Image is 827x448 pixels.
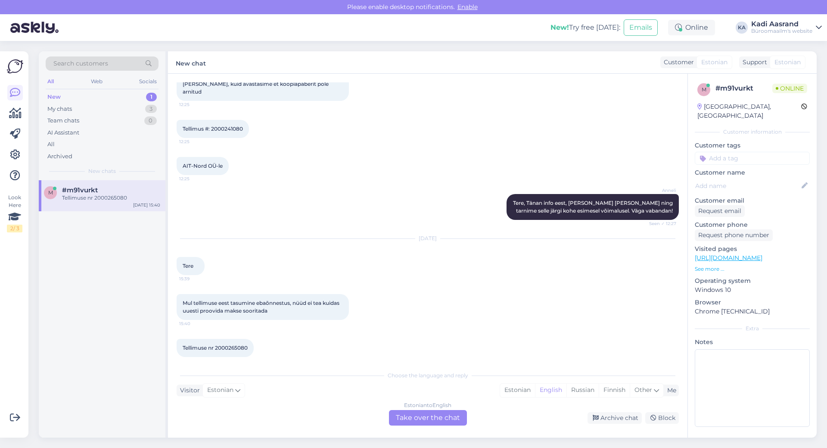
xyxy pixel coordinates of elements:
[588,412,642,424] div: Archive chat
[774,58,801,67] span: Estonian
[695,196,810,205] p: Customer email
[695,265,810,273] p: See more ...
[645,412,679,424] div: Block
[566,384,599,397] div: Russian
[179,101,211,108] span: 12:25
[144,116,157,125] div: 0
[695,220,810,229] p: Customer phone
[695,298,810,307] p: Browser
[179,276,211,282] span: 15:39
[695,152,810,165] input: Add a tag
[664,386,676,395] div: Me
[179,175,211,182] span: 12:25
[668,20,715,35] div: Online
[702,86,706,93] span: m
[183,163,223,169] span: AIT-Nord OÜ-le
[183,263,193,269] span: Tere
[455,3,480,11] span: Enable
[177,372,679,379] div: Choose the language and reply
[183,125,243,132] span: Tellimus #: 2000241080
[695,325,810,332] div: Extra
[183,300,341,314] span: Mul tellimuse eest tasumine ebaõnnestus, nüüd ei tea kuidas uuesti proovida makse sooritada
[736,22,748,34] div: KA
[695,276,810,285] p: Operating system
[695,307,810,316] p: Chrome [TECHNICAL_ID]
[634,386,652,394] span: Other
[207,385,233,395] span: Estonian
[47,128,79,137] div: AI Assistant
[695,181,800,191] input: Add name
[389,410,467,426] div: Take over the chat
[695,244,810,254] p: Visited pages
[751,21,822,34] a: Kadi AasrandBüroomaailm's website
[695,338,810,347] p: Notes
[695,128,810,136] div: Customer information
[179,357,211,364] span: 15:40
[88,167,116,175] span: New chats
[137,76,159,87] div: Socials
[47,116,79,125] div: Team chats
[695,168,810,177] p: Customer name
[695,254,762,262] a: [URL][DOMAIN_NAME]
[48,189,53,196] span: m
[179,138,211,145] span: 12:25
[739,58,767,67] div: Support
[179,320,211,327] span: 15:40
[695,229,773,241] div: Request phone number
[47,152,72,161] div: Archived
[46,76,56,87] div: All
[751,28,812,34] div: Büroomaailm's website
[772,84,807,93] span: Online
[500,384,535,397] div: Estonian
[53,59,108,68] span: Search customers
[7,225,22,232] div: 2 / 3
[177,386,200,395] div: Visitor
[644,220,676,227] span: Seen ✓ 12:27
[697,102,801,120] div: [GEOGRAPHIC_DATA], [GEOGRAPHIC_DATA]
[176,56,206,68] label: New chat
[146,93,157,101] div: 1
[145,105,157,113] div: 3
[183,345,248,351] span: Tellimuse nr 2000265080
[62,194,160,202] div: Tellimuse nr 2000265080
[624,19,658,36] button: Emails
[599,384,630,397] div: Finnish
[701,58,728,67] span: Estonian
[47,93,61,101] div: New
[183,73,330,95] span: Tere. Just [PERSON_NAME] [PERSON_NAME] [PERSON_NAME], kuid avastasime et koopiapaberit pole arnitud
[404,401,451,409] div: Estonian to English
[47,105,72,113] div: My chats
[550,23,569,31] b: New!
[62,186,98,194] span: #m91vurkt
[550,22,620,33] div: Try free [DATE]:
[695,205,745,217] div: Request email
[7,194,22,232] div: Look Here
[715,83,772,94] div: # m91vurkt
[513,200,674,214] span: Tere, Tänan info eest, [PERSON_NAME] [PERSON_NAME] ning tarnime selle järgi kohe esimesel võimalu...
[89,76,104,87] div: Web
[177,235,679,242] div: [DATE]
[644,187,676,194] span: Anneli
[535,384,566,397] div: English
[695,285,810,294] p: Windows 10
[47,140,55,149] div: All
[660,58,694,67] div: Customer
[133,202,160,208] div: [DATE] 15:40
[751,21,812,28] div: Kadi Aasrand
[695,141,810,150] p: Customer tags
[7,58,23,75] img: Askly Logo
